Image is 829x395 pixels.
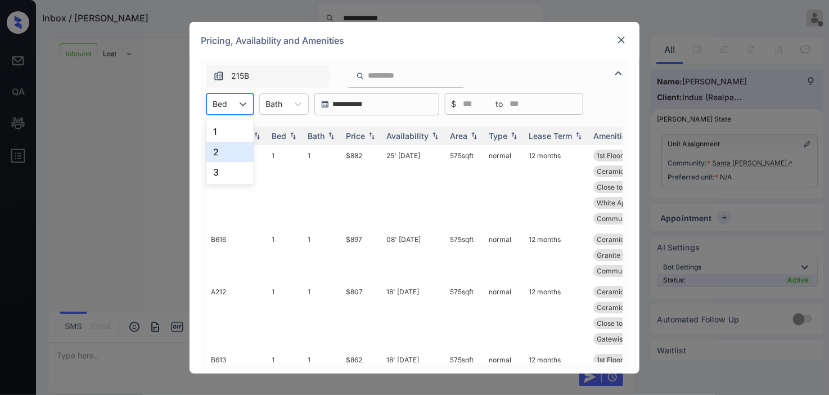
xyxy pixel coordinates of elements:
[206,142,254,162] div: 2
[206,162,254,182] div: 3
[206,281,267,349] td: A212
[366,132,377,140] img: sorting
[341,229,382,281] td: $897
[597,335,627,343] span: Gatewise
[190,22,639,59] div: Pricing, Availability and Amenities
[524,281,589,349] td: 12 months
[597,356,623,364] span: 1st Floor
[616,34,627,46] img: close
[597,288,653,296] span: Ceramic Tile Ba...
[468,132,480,140] img: sorting
[524,229,589,281] td: 12 months
[386,131,429,141] div: Availability
[597,214,647,223] span: Community Fee
[529,131,572,141] div: Lease Term
[495,98,503,110] span: to
[489,131,507,141] div: Type
[308,131,325,141] div: Bath
[484,229,524,281] td: normal
[382,281,445,349] td: 18' [DATE]
[573,132,584,140] img: sorting
[597,151,623,160] span: 1st Floor
[445,229,484,281] td: 575 sqft
[382,145,445,229] td: 25' [DATE]
[597,167,651,176] span: Ceramic Tile Di...
[597,267,647,275] span: Community Fee
[206,122,254,142] div: 1
[303,281,341,349] td: 1
[508,132,520,140] img: sorting
[524,145,589,229] td: 12 months
[612,66,625,80] img: icon-zuma
[356,71,364,81] img: icon-zuma
[267,145,303,229] td: 1
[450,131,467,141] div: Area
[303,229,341,281] td: 1
[484,145,524,229] td: normal
[272,131,286,141] div: Bed
[346,131,365,141] div: Price
[597,251,652,259] span: Granite Counter...
[597,199,654,207] span: White Appliance...
[341,145,382,229] td: $882
[206,229,267,281] td: B616
[267,229,303,281] td: 1
[445,281,484,349] td: 575 sqft
[430,132,441,140] img: sorting
[267,281,303,349] td: 1
[213,70,224,82] img: icon-zuma
[597,319,650,327] span: Close to Playgr...
[445,145,484,229] td: 575 sqft
[251,132,263,140] img: sorting
[593,131,631,141] div: Amenities
[303,145,341,229] td: 1
[206,145,267,229] td: B801
[597,183,684,191] span: Close to [PERSON_NAME]...
[484,281,524,349] td: normal
[231,70,249,82] span: 215B
[451,98,456,110] span: $
[597,235,651,244] span: Ceramic Tile Di...
[326,132,337,140] img: sorting
[341,281,382,349] td: $807
[382,229,445,281] td: 08' [DATE]
[597,303,650,312] span: Ceramic Tile Li...
[287,132,299,140] img: sorting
